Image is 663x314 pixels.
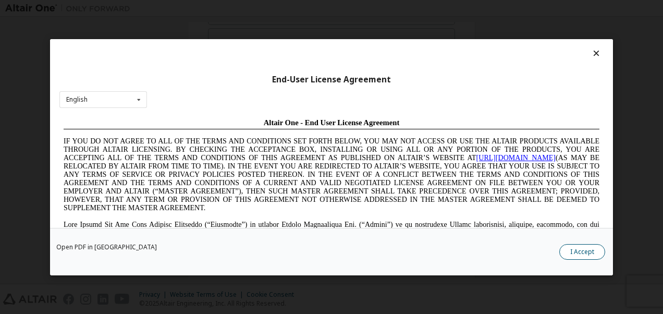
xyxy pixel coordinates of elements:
span: IF YOU DO NOT AGREE TO ALL OF THE TERMS AND CONDITIONS SET FORTH BELOW, YOU MAY NOT ACCESS OR USE... [4,23,540,98]
span: Lore Ipsumd Sit Ame Cons Adipisc Elitseddo (“Eiusmodte”) in utlabor Etdolo Magnaaliqua Eni. (“Adm... [4,106,540,181]
button: I Accept [559,244,605,259]
a: [URL][DOMAIN_NAME] [417,40,496,47]
div: End-User License Agreement [59,74,604,84]
a: Open PDF in [GEOGRAPHIC_DATA] [56,244,157,250]
span: Altair One - End User License Agreement [204,4,340,13]
div: English [66,96,88,103]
